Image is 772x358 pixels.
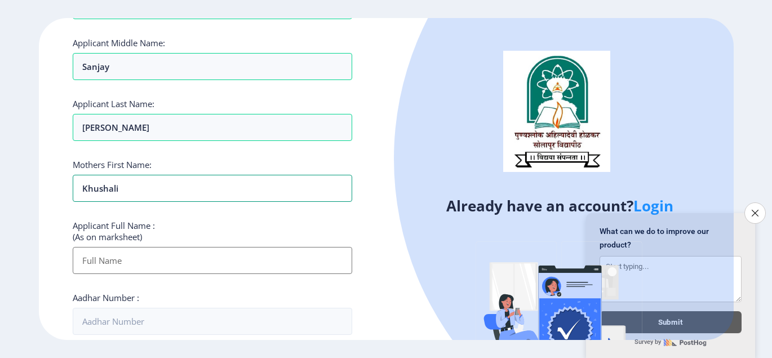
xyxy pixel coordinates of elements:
label: Aadhar Number : [73,292,139,303]
input: Last Name [73,114,353,141]
h4: Already have an account? [394,197,725,215]
input: Full Name [73,247,353,274]
img: logo [503,51,610,171]
label: Applicant Last Name: [73,98,154,109]
label: Applicant Full Name : (As on marksheet) [73,220,155,242]
input: Last Name [73,175,353,202]
a: Login [633,196,673,216]
input: First Name [73,53,353,80]
label: Applicant Middle Name: [73,37,165,48]
input: Aadhar Number [73,308,353,335]
label: Mothers First Name: [73,159,152,170]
